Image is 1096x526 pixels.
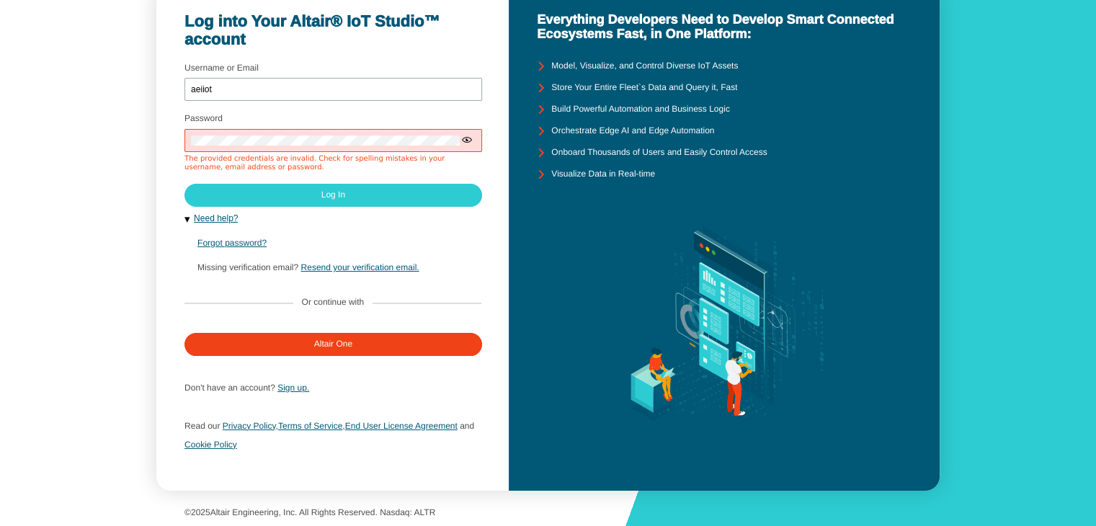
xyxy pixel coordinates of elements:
[184,213,481,225] button: Need help?
[302,298,365,308] label: Or continue with
[184,440,237,450] a: Cookie Policy
[551,104,729,115] unity-typography: Build Powerful Automation and Business Logic
[197,238,267,248] a: Forgot password?
[537,12,912,42] unity-typography: Everything Developers Need to Develop Smart Connected Ecosystems Fast, in One Platform:
[277,383,309,393] a: Sign up.
[184,113,223,123] label: Password
[551,126,714,136] unity-typography: Orchestrate Edge AI and Edge Automation
[551,169,655,179] unity-typography: Visualize Data in Real-time
[184,416,481,454] p: , ,
[551,83,737,93] unity-typography: Store Your Entire Fleet`s Data and Query it, Fast
[184,12,481,49] unity-typography: Log into Your Altair® IoT Studio™ account
[194,213,238,223] a: Need help?
[191,507,210,517] span: 2025
[184,508,912,518] p: © Altair Engineering, Inc. All Rights Reserved. Nasdaq: ALTR
[551,61,738,71] unity-typography: Model, Visualize, and Control Diverse IoT Assets
[551,148,767,158] unity-typography: Onboard Thousands of Users and Easily Control Access
[184,421,220,431] span: Read our
[278,421,342,431] a: Terms of Service
[223,421,276,431] a: Privacy Policy
[602,185,846,463] img: background.svg
[300,262,419,272] a: Resend your verification email.
[345,421,458,431] a: End User License Agreement
[184,155,482,172] div: The provided credentials are invalid. Check for spelling mistakes in your username, email address...
[197,262,298,272] span: Missing verification email?
[460,421,474,431] span: and
[184,63,259,73] label: Username or Email
[184,383,275,393] span: Don't have an account?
